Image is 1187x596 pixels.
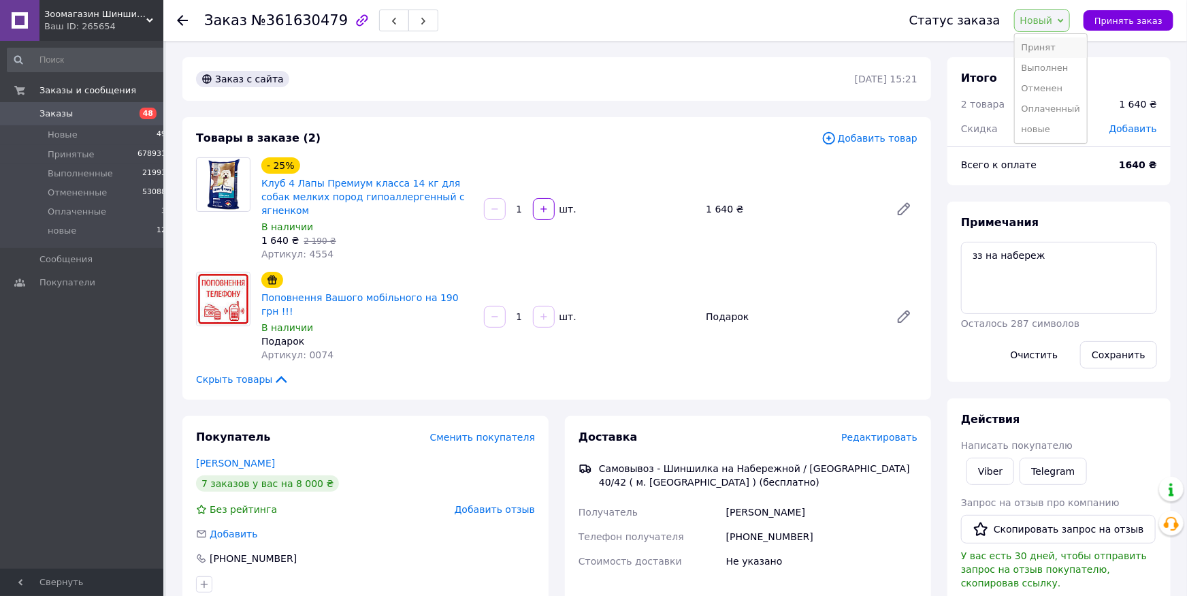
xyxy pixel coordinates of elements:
span: У вас есть 30 дней, чтобы отправить запрос на отзыв покупателю, скопировав ссылку. [961,550,1147,589]
span: Новый [1020,15,1053,26]
div: Подарок [261,334,473,348]
span: Сообщения [39,253,93,266]
span: Добавить товар [822,131,917,146]
span: 21993 [142,168,166,180]
img: Поповнення Вашого мобільного на 190 грн !!! [197,272,250,326]
span: Принятые [48,148,95,161]
div: 7 заказов у вас на 8 000 ₴ [196,475,339,492]
div: Заказ с сайта [196,71,289,87]
span: Покупатели [39,277,95,289]
span: Принять заказ [1094,16,1162,26]
img: Клуб 4 Лапы Премиум класса 14 кг для собак мелких пород гипоаллергенный с ягненком [206,158,241,211]
span: Скидка [961,123,998,134]
li: Оплаченный [1015,99,1087,119]
div: Самовывоз - Шиншилка на Набережной / [GEOGRAPHIC_DATA] 40/42 ( м. [GEOGRAPHIC_DATA] ) (бесплатно) [596,462,921,489]
span: Новые [48,129,78,141]
div: Не указано [723,549,920,574]
textarea: зз на набереж [961,242,1157,314]
li: новые [1015,119,1087,140]
span: Запрос на отзыв про компанию [961,497,1120,508]
span: Заказы [39,108,73,120]
span: 678931 [137,148,166,161]
button: Принять заказ [1084,10,1173,31]
span: Отмененные [48,187,107,199]
span: Написать покупателю [961,440,1073,451]
button: Сохранить [1080,341,1157,368]
time: [DATE] 15:21 [855,74,917,84]
span: Выполненные [48,168,113,180]
div: [PERSON_NAME] [723,500,920,524]
li: Отменен [1015,78,1087,99]
span: Добавить [210,529,257,539]
div: Подарок [700,307,885,326]
div: [PHONE_NUMBER] [208,552,298,565]
span: Заказы и сообщения [39,84,136,97]
input: Поиск [7,48,167,72]
span: Добавить отзыв [455,504,535,515]
span: Итого [961,72,997,84]
span: В наличии [261,221,313,232]
div: Вернуться назад [177,14,188,27]
span: Редактировать [841,432,917,443]
span: №361630479 [251,12,348,29]
span: Стоимость доставки [579,556,682,567]
span: 48 [140,108,157,119]
span: Телефон получателя [579,531,684,542]
div: шт. [556,310,578,324]
span: новые [48,225,76,237]
span: 49 [157,129,166,141]
div: - 25% [261,157,300,174]
span: Осталось 287 символов [961,318,1079,329]
span: Артикул: 0074 [261,349,334,360]
a: Поповнення Вашого мобільного на 190 грн !!! [261,292,459,317]
span: В наличии [261,322,313,333]
span: Всего к оплате [961,159,1037,170]
span: Покупатель [196,430,270,443]
a: [PERSON_NAME] [196,458,275,469]
span: Артикул: 4554 [261,249,334,260]
button: Скопировать запрос на отзыв [961,515,1156,544]
span: Без рейтинга [210,504,277,515]
span: Зоомагазин Шиншилка - Дискаунтер зоотоваров.Корма для кошек и собак. Ветеринарная аптека [44,8,146,20]
span: 2 190 ₴ [304,236,336,246]
span: Добавить [1109,123,1157,134]
span: Скрыть товары [196,373,289,386]
li: Выполнен [1015,58,1087,78]
span: Оплаченные [48,206,106,218]
span: Заказ [204,12,247,29]
span: 12 [157,225,166,237]
a: Редактировать [890,195,917,223]
div: 1 640 ₴ [700,200,885,219]
a: Telegram [1020,458,1086,485]
div: [PHONE_NUMBER] [723,524,920,549]
li: Принят [1015,37,1087,58]
div: 1 640 ₴ [1120,97,1157,111]
span: 2 товара [961,99,1005,110]
div: шт. [556,202,578,216]
b: 1640 ₴ [1119,159,1157,170]
button: Очистить [999,341,1070,368]
span: Товары в заказе (2) [196,131,321,144]
span: 1 640 ₴ [261,235,299,246]
span: Действия [961,413,1020,426]
a: Viber [966,458,1014,485]
div: Ваш ID: 265654 [44,20,163,33]
a: Редактировать [890,303,917,330]
a: Клуб 4 Лапы Премиум класса 14 кг для собак мелких пород гипоаллергенный с ягненком [261,178,465,216]
span: 53088 [142,187,166,199]
span: Сменить покупателя [430,432,535,443]
div: Статус заказа [909,14,1001,27]
span: Получатель [579,507,638,518]
span: Примечания [961,216,1039,229]
span: Доставка [579,430,638,443]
